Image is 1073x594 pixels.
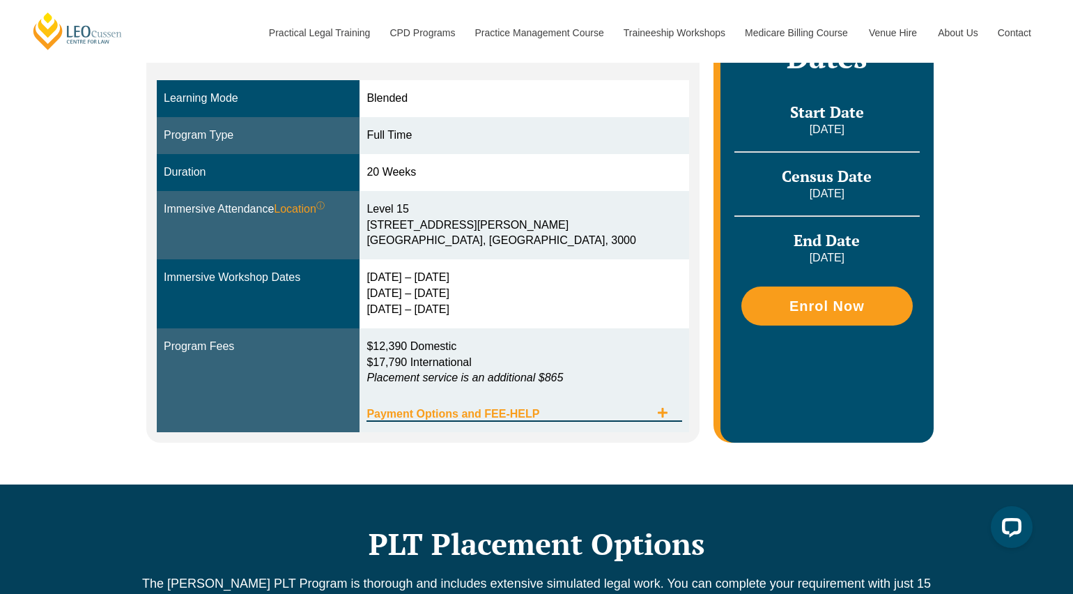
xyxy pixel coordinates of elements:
[258,3,380,63] a: Practical Legal Training
[164,270,353,286] div: Immersive Workshop Dates
[31,11,124,51] a: [PERSON_NAME] Centre for Law
[164,339,353,355] div: Program Fees
[366,128,681,144] div: Full Time
[274,201,325,218] span: Location
[741,287,913,326] a: Enrol Now
[366,372,563,383] em: Placement service is an additional $865
[366,165,681,181] div: 20 Weeks
[790,102,864,122] span: Start Date
[789,299,865,313] span: Enrol Now
[734,122,920,137] p: [DATE]
[794,230,860,250] span: End Date
[164,165,353,181] div: Duration
[366,409,649,420] span: Payment Options and FEE-HELP
[164,91,353,107] div: Learning Mode
[366,340,456,352] span: $12,390 Domestic
[366,270,681,318] div: [DATE] – [DATE] [DATE] – [DATE] [DATE] – [DATE]
[613,3,734,63] a: Traineeship Workshops
[465,3,613,63] a: Practice Management Course
[858,3,927,63] a: Venue Hire
[139,526,934,561] h2: PLT Placement Options
[987,3,1042,63] a: Contact
[980,501,1038,559] iframe: LiveChat chat widget
[164,201,353,218] div: Immersive Attendance
[734,3,858,63] a: Medicare Billing Course
[316,201,325,211] sup: ⓘ
[782,166,872,186] span: Census Date
[734,186,920,201] p: [DATE]
[366,91,681,107] div: Blended
[734,250,920,266] p: [DATE]
[366,356,471,368] span: $17,790 International
[734,40,920,75] h2: Dates
[379,3,464,63] a: CPD Programs
[164,128,353,144] div: Program Type
[927,3,987,63] a: About Us
[366,201,681,250] div: Level 15 [STREET_ADDRESS][PERSON_NAME] [GEOGRAPHIC_DATA], [GEOGRAPHIC_DATA], 3000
